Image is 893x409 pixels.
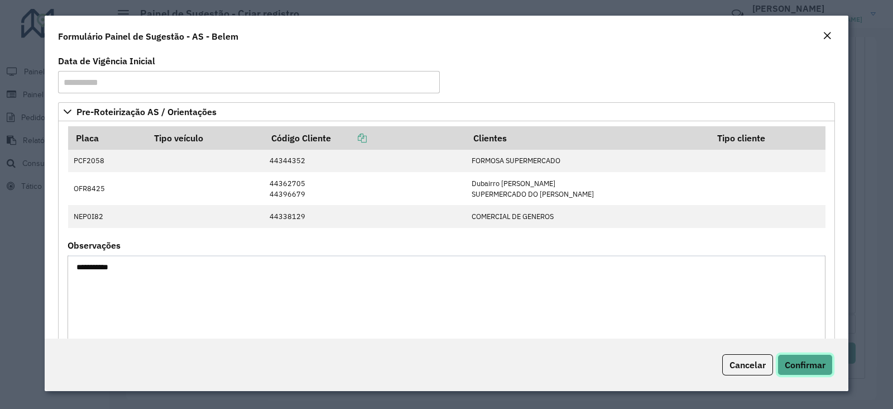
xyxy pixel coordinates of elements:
[785,359,825,370] span: Confirmar
[722,354,773,375] button: Cancelar
[68,172,146,205] td: OFR8425
[729,359,766,370] span: Cancelar
[68,205,146,227] td: NEP0I82
[263,205,465,227] td: 44338129
[76,107,217,116] span: Pre-Roteirização AS / Orientações
[777,354,833,375] button: Confirmar
[465,172,710,205] td: Dubairro [PERSON_NAME] SUPERMERCADO DO [PERSON_NAME]
[465,150,710,172] td: FORMOSA SUPERMERCADO
[263,126,465,150] th: Código Cliente
[819,29,835,44] button: Close
[710,126,825,150] th: Tipo cliente
[146,126,263,150] th: Tipo veículo
[58,102,835,121] a: Pre-Roteirização AS / Orientações
[331,132,367,144] a: Copiar
[68,239,121,252] label: Observações
[58,121,835,364] div: Pre-Roteirização AS / Orientações
[823,31,832,40] em: Fechar
[465,205,710,227] td: COMERCIAL DE GENEROS
[58,54,155,68] label: Data de Vigência Inicial
[263,150,465,172] td: 44344352
[58,30,238,43] h4: Formulário Painel de Sugestão - AS - Belem
[465,126,710,150] th: Clientes
[263,172,465,205] td: 44362705 44396679
[68,150,146,172] td: PCF2058
[68,126,146,150] th: Placa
